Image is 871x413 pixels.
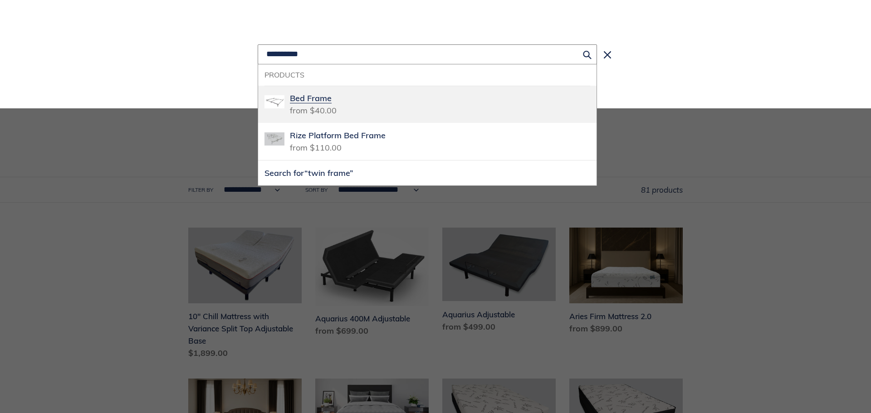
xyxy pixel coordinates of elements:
span: “twin frame” [304,168,353,178]
span: Rize Platform Bed Frame [290,131,386,141]
h3: Products [264,71,590,79]
span: Bed Frame [290,93,332,104]
img: standard-bed-frame [264,92,284,112]
button: Search for“twin frame” [258,160,597,185]
a: Rize Platform Bed FrameRize Platform Bed Framefrom $110.00 [258,123,597,160]
input: Search [258,44,597,64]
span: from $110.00 [290,140,342,153]
span: from $40.00 [290,102,337,116]
a: standard-bed-frameBed Framefrom $40.00 [258,86,597,123]
img: Rize Platform Bed Frame [264,129,284,149]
